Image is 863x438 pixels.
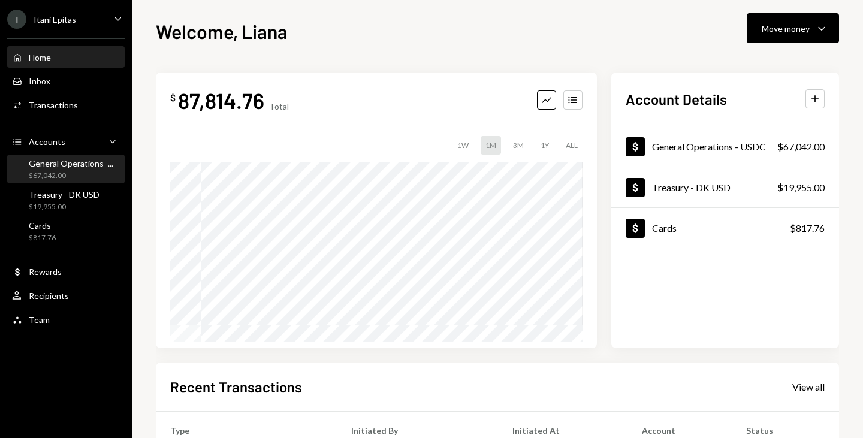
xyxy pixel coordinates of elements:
[792,380,825,393] a: View all
[7,285,125,306] a: Recipients
[652,141,766,152] div: General Operations - USDC
[29,100,78,110] div: Transactions
[481,136,501,155] div: 1M
[156,19,288,43] h1: Welcome, Liana
[762,22,810,35] div: Move money
[7,261,125,282] a: Rewards
[652,182,731,193] div: Treasury - DK USD
[29,291,69,301] div: Recipients
[792,381,825,393] div: View all
[7,46,125,68] a: Home
[7,70,125,92] a: Inbox
[508,136,529,155] div: 3M
[29,137,65,147] div: Accounts
[7,217,125,246] a: Cards$817.76
[269,101,289,111] div: Total
[7,131,125,152] a: Accounts
[611,167,839,207] a: Treasury - DK USD$19,955.00
[626,89,727,109] h2: Account Details
[34,14,76,25] div: Itani Epitas
[170,377,302,397] h2: Recent Transactions
[29,52,51,62] div: Home
[29,76,50,86] div: Inbox
[611,126,839,167] a: General Operations - USDC$67,042.00
[7,186,125,215] a: Treasury - DK USD$19,955.00
[561,136,583,155] div: ALL
[536,136,554,155] div: 1Y
[611,208,839,248] a: Cards$817.76
[29,220,56,231] div: Cards
[29,158,113,168] div: General Operations -...
[29,315,50,325] div: Team
[790,221,825,235] div: $817.76
[7,309,125,330] a: Team
[747,13,839,43] button: Move money
[29,233,56,243] div: $817.76
[7,155,125,183] a: General Operations -...$67,042.00
[29,267,62,277] div: Rewards
[178,87,264,114] div: 87,814.76
[7,94,125,116] a: Transactions
[452,136,473,155] div: 1W
[29,189,99,200] div: Treasury - DK USD
[777,180,825,195] div: $19,955.00
[7,10,26,29] div: I
[29,171,113,181] div: $67,042.00
[170,92,176,104] div: $
[777,140,825,154] div: $67,042.00
[29,202,99,212] div: $19,955.00
[652,222,677,234] div: Cards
